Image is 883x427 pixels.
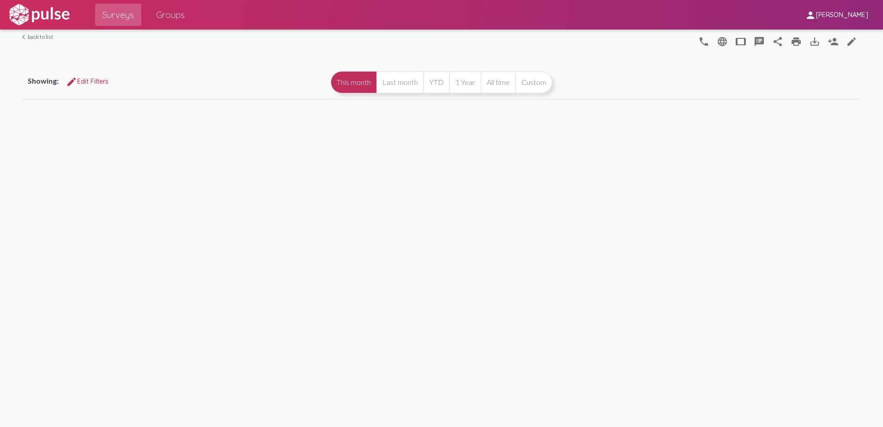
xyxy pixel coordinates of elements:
[331,71,376,93] button: This month
[7,3,71,26] img: white-logo.svg
[846,36,857,47] mat-icon: language
[481,71,515,93] button: All time
[809,36,820,47] mat-icon: Download
[103,6,134,23] span: Surveys
[732,32,750,50] button: tablet
[798,6,876,23] button: [PERSON_NAME]
[515,71,552,93] button: Custom
[698,36,709,47] mat-icon: language
[816,11,868,19] span: [PERSON_NAME]
[713,32,732,50] button: language
[22,34,28,40] mat-icon: arrow_back_ios
[824,32,842,50] button: Person
[695,32,713,50] button: language
[28,76,59,85] span: Showing:
[828,36,839,47] mat-icon: Person
[156,6,185,23] span: Groups
[805,10,816,21] mat-icon: person
[768,32,787,50] button: Share
[423,71,449,93] button: YTD
[376,71,423,93] button: Last month
[66,77,109,85] span: Edit Filters
[772,36,783,47] mat-icon: Share
[717,36,728,47] mat-icon: language
[66,76,77,87] mat-icon: Edit Filters
[805,32,824,50] button: Download
[59,73,116,90] button: Edit FiltersEdit Filters
[22,33,53,40] a: back to list
[842,32,861,50] a: language
[449,71,481,93] button: 1 Year
[149,4,192,26] a: Groups
[787,32,805,50] a: print
[791,36,802,47] mat-icon: print
[750,32,768,50] button: speaker_notes
[754,36,765,47] mat-icon: speaker_notes
[95,4,141,26] a: Surveys
[735,36,746,47] mat-icon: tablet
